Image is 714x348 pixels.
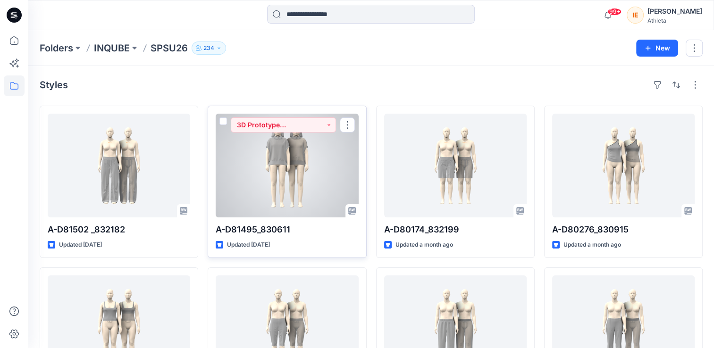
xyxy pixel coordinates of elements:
div: [PERSON_NAME] [647,6,702,17]
h4: Styles [40,79,68,91]
p: SPSU26 [151,41,188,55]
div: Athleta [647,17,702,24]
a: A-D80174_832199 [384,114,527,217]
a: A-D80276_830915 [552,114,695,217]
p: A-D81495_830611 [216,223,358,236]
p: 234 [203,43,214,53]
p: Updated [DATE] [227,240,270,250]
a: A-D81502 _832182 [48,114,190,217]
p: A-D81502 _832182 [48,223,190,236]
div: IE [627,7,644,24]
p: A-D80276_830915 [552,223,695,236]
button: New [636,40,678,57]
p: Updated [DATE] [59,240,102,250]
a: Folders [40,41,73,55]
p: A-D80174_832199 [384,223,527,236]
a: INQUBE [94,41,130,55]
button: 234 [192,41,226,55]
p: Updated a month ago [563,240,621,250]
span: 99+ [607,8,622,16]
a: A-D81495_830611 [216,114,358,217]
p: Updated a month ago [395,240,453,250]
